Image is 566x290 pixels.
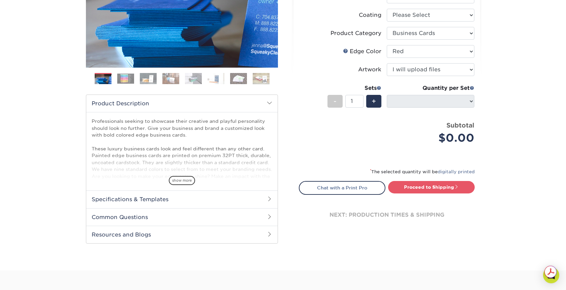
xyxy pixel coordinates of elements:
[372,96,376,106] span: +
[95,71,112,87] img: Business Cards 01
[446,121,474,129] strong: Subtotal
[334,96,337,106] span: -
[86,226,278,243] h2: Resources and Blogs
[162,73,179,84] img: Business Cards 04
[299,195,475,235] div: next: production times & shipping
[387,84,474,92] div: Quantity per Set
[169,176,195,185] span: show more
[331,29,381,37] div: Product Category
[392,130,474,146] div: $0.00
[86,95,278,112] h2: Product Description
[86,208,278,226] h2: Common Questions
[359,11,381,19] div: Coating
[388,181,475,193] a: Proceed to Shipping
[86,190,278,208] h2: Specifications & Templates
[327,84,381,92] div: Sets
[185,73,202,84] img: Business Cards 05
[370,169,475,174] small: The selected quantity will be
[299,181,385,194] a: Chat with a Print Pro
[92,118,272,248] p: Professionals seeking to showcase their creative and playful personality should look no further. ...
[230,73,247,84] img: Business Cards 07
[140,73,157,84] img: Business Cards 03
[208,73,224,84] img: Business Cards 06
[343,47,381,56] div: Edge Color
[543,267,559,283] div: Open Intercom Messenger
[358,66,381,74] div: Artwork
[117,73,134,84] img: Business Cards 02
[253,73,270,84] img: Business Cards 08
[438,169,475,174] a: digitally printed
